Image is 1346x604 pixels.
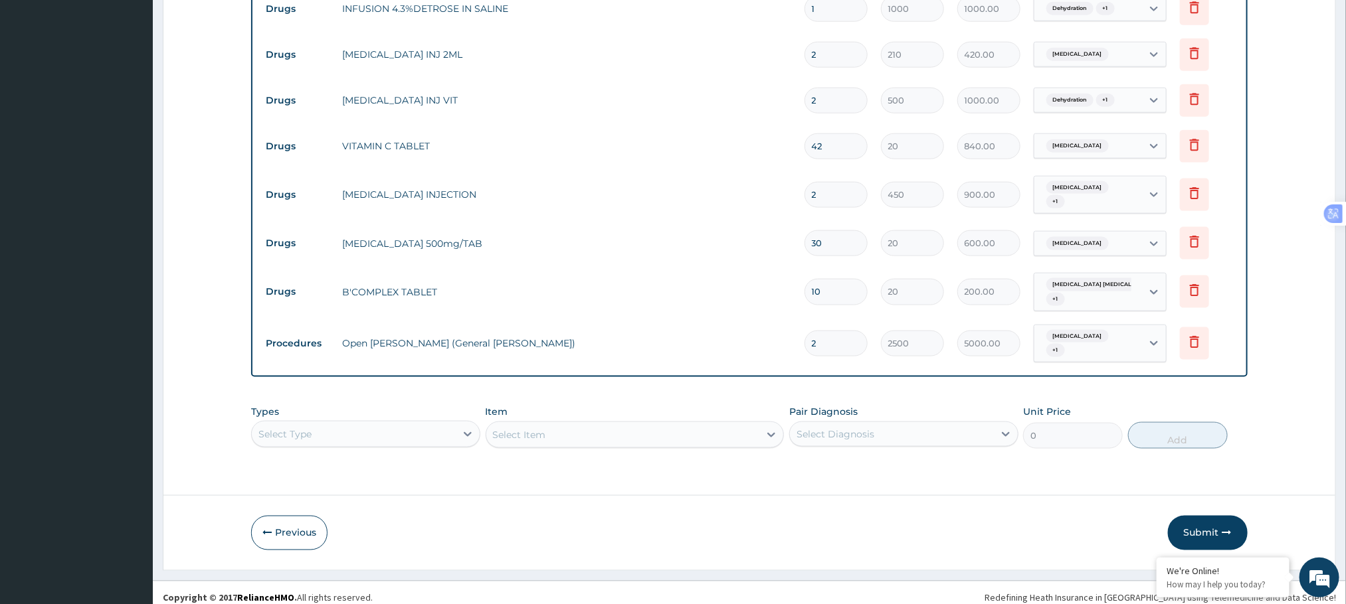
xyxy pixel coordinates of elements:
td: [MEDICAL_DATA] 500mg/TAB [336,230,797,257]
span: [MEDICAL_DATA] [1046,181,1109,194]
span: [MEDICAL_DATA] [1046,237,1109,250]
td: Drugs [259,183,336,207]
span: + 1 [1096,2,1115,15]
td: Open [PERSON_NAME] (General [PERSON_NAME]) [336,330,797,356]
span: + 1 [1046,344,1065,357]
span: [MEDICAL_DATA] [1046,139,1109,153]
span: [MEDICAL_DATA] [MEDICAL_DATA] [1046,278,1159,291]
td: B'COMPLEX TABLET [336,279,797,305]
td: Drugs [259,42,336,67]
textarea: Type your message and hit 'Enter' [7,362,253,409]
button: Add [1128,422,1228,449]
a: RelianceHMO [237,592,294,604]
img: d_794563401_company_1708531726252_794563401 [25,66,54,100]
span: Dehydration [1046,2,1094,15]
td: VITAMIN C TABLET [336,133,797,159]
div: Select Diagnosis [797,427,874,441]
label: Unit Price [1023,405,1071,418]
div: Select Type [258,427,312,441]
div: Chat with us now [69,74,223,92]
p: How may I help you today? [1167,579,1280,590]
td: Drugs [259,134,336,159]
td: [MEDICAL_DATA] INJECTION [336,181,797,208]
span: + 1 [1096,94,1115,107]
label: Item [486,405,508,418]
label: Pair Diagnosis [789,405,858,418]
div: We're Online! [1167,565,1280,577]
span: [MEDICAL_DATA] [1046,48,1109,61]
strong: Copyright © 2017 . [163,592,297,604]
span: Dehydration [1046,94,1094,107]
span: + 1 [1046,293,1065,306]
div: Minimize live chat window [218,7,250,38]
td: Drugs [259,88,336,113]
td: Drugs [259,279,336,304]
span: We're online! [77,167,183,301]
td: [MEDICAL_DATA] INJ VIT [336,87,797,113]
label: Types [251,406,279,417]
span: + 1 [1046,195,1065,208]
span: [MEDICAL_DATA] [1046,330,1109,343]
button: Submit [1168,516,1248,550]
td: [MEDICAL_DATA] INJ 2ML [336,41,797,68]
td: Procedures [259,331,336,356]
td: Drugs [259,231,336,256]
button: Previous [251,516,328,550]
